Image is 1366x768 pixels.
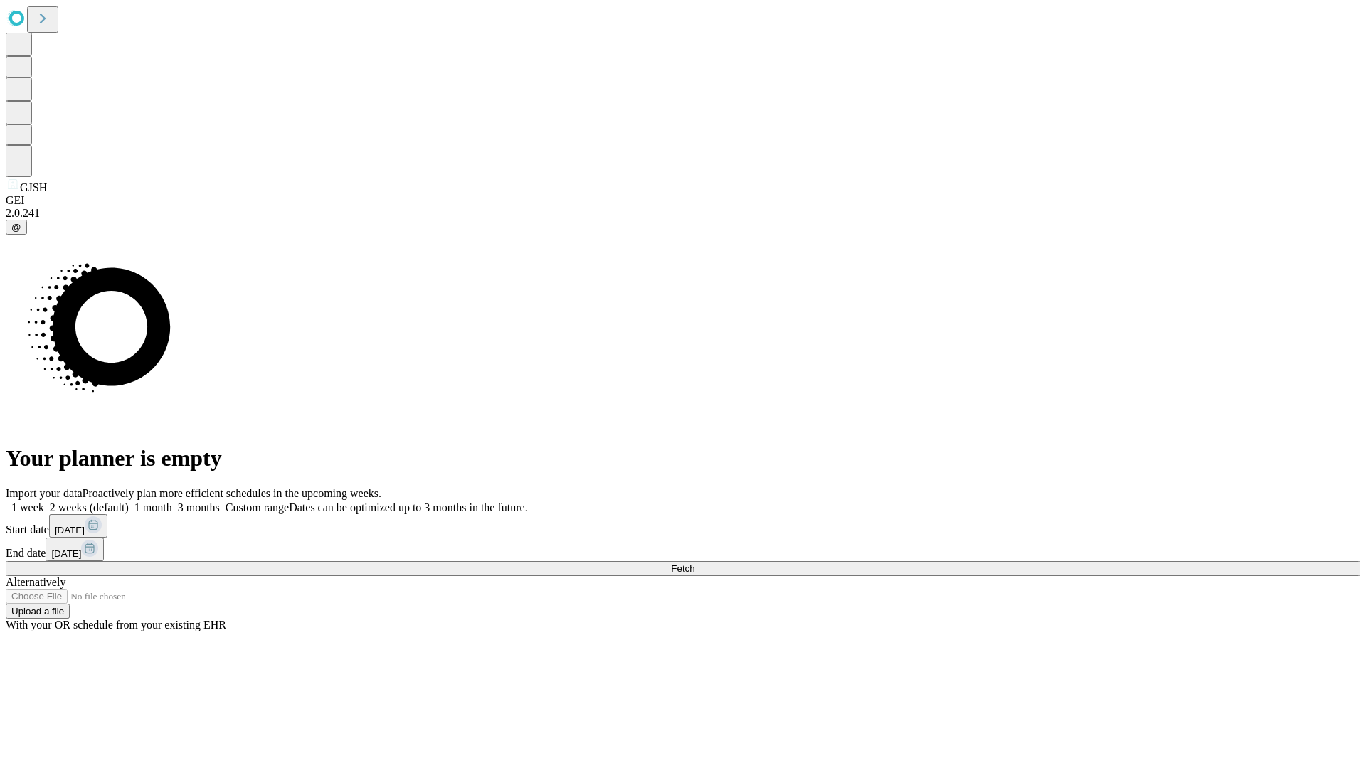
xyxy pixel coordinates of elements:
button: [DATE] [49,514,107,538]
button: Upload a file [6,604,70,619]
span: 1 week [11,501,44,513]
span: GJSH [20,181,47,193]
button: @ [6,220,27,235]
div: 2.0.241 [6,207,1360,220]
span: Proactively plan more efficient schedules in the upcoming weeks. [83,487,381,499]
span: 2 weeks (default) [50,501,129,513]
button: Fetch [6,561,1360,576]
span: Alternatively [6,576,65,588]
span: Custom range [226,501,289,513]
h1: Your planner is empty [6,445,1360,471]
span: 3 months [178,501,220,513]
button: [DATE] [46,538,104,561]
span: With your OR schedule from your existing EHR [6,619,226,631]
div: GEI [6,194,1360,207]
span: Fetch [671,563,694,574]
span: Dates can be optimized up to 3 months in the future. [289,501,527,513]
div: Start date [6,514,1360,538]
span: Import your data [6,487,83,499]
div: End date [6,538,1360,561]
span: [DATE] [51,548,81,559]
span: @ [11,222,21,233]
span: 1 month [134,501,172,513]
span: [DATE] [55,525,85,535]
